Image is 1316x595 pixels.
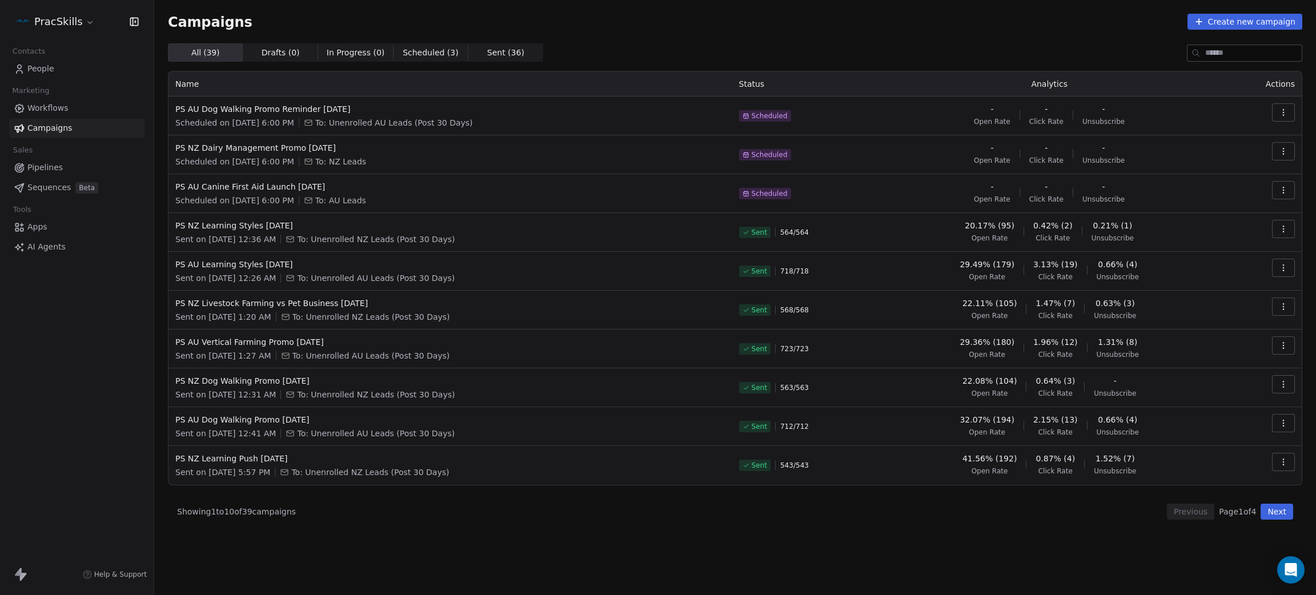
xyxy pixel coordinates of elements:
span: Open Rate [974,195,1010,204]
span: - [1045,103,1048,115]
span: To: Unenrolled AU Leads (Post 30 Days) [292,350,450,361]
span: Open Rate [974,117,1010,126]
span: 0.64% (3) [1036,375,1075,387]
th: Name [168,71,732,97]
span: 564 / 564 [780,228,809,237]
span: Sent ( 36 ) [487,47,524,59]
span: Sent [752,305,767,315]
span: Open Rate [969,428,1005,437]
a: SequencesBeta [9,178,145,197]
span: PS AU Dog Walking Promo [DATE] [175,414,725,425]
span: PracSkills [34,14,83,29]
span: 1.47% (7) [1036,297,1075,309]
span: 1.31% (8) [1098,336,1137,348]
span: Sent on [DATE] 12:26 AM [175,272,276,284]
span: Sent on [DATE] 1:20 AM [175,311,271,323]
span: Scheduled on [DATE] 6:00 PM [175,195,294,206]
span: AI Agents [27,241,66,253]
span: Tools [8,201,36,218]
span: To: Unenrolled NZ Leads (Post 30 Days) [292,311,450,323]
span: Click Rate [1038,389,1073,398]
span: 0.63% (3) [1096,297,1135,309]
span: Sent [752,383,767,392]
span: Click Rate [1038,350,1073,359]
span: 32.07% (194) [960,414,1014,425]
span: 0.66% (4) [1098,414,1137,425]
div: Open Intercom Messenger [1277,556,1305,584]
span: Unsubscribe [1092,234,1134,243]
span: 718 / 718 [780,267,809,276]
span: Sent on [DATE] 12:41 AM [175,428,276,439]
span: Click Rate [1036,234,1070,243]
span: 0.42% (2) [1033,220,1073,231]
span: 29.49% (179) [960,259,1014,270]
span: Page 1 of 4 [1219,506,1256,517]
a: Pipelines [9,158,145,177]
span: 723 / 723 [780,344,809,353]
span: People [27,63,54,75]
span: - [1045,181,1048,192]
span: 563 / 563 [780,383,809,392]
span: To: NZ Leads [315,156,366,167]
span: Sent [752,267,767,276]
a: Apps [9,218,145,236]
span: Unsubscribe [1082,117,1125,126]
span: Scheduled [752,150,788,159]
span: Open Rate [972,311,1008,320]
a: Help & Support [83,570,147,579]
span: Campaigns [168,14,252,30]
span: Unsubscribe [1094,389,1136,398]
span: 712 / 712 [780,422,809,431]
span: Click Rate [1038,467,1073,476]
span: Open Rate [972,234,1008,243]
span: 0.21% (1) [1093,220,1132,231]
span: To: Unenrolled AU Leads (Post 30 Days) [315,117,473,128]
span: Click Rate [1038,311,1073,320]
span: 3.13% (19) [1033,259,1078,270]
span: Unsubscribe [1097,428,1139,437]
span: Beta [75,182,98,194]
span: Open Rate [969,272,1005,282]
span: - [990,181,993,192]
span: Open Rate [972,389,1008,398]
span: 543 / 543 [780,461,809,470]
span: PS NZ Dairy Management Promo [DATE] [175,142,725,154]
span: Workflows [27,102,69,114]
a: Workflows [9,99,145,118]
button: Previous [1167,504,1214,520]
span: Scheduled [752,189,788,198]
span: Click Rate [1029,195,1064,204]
span: Unsubscribe [1082,156,1125,165]
span: Scheduled ( 3 ) [403,47,459,59]
span: Sent [752,461,767,470]
span: 29.36% (180) [960,336,1014,348]
span: Apps [27,221,47,233]
th: Actions [1224,71,1302,97]
span: Sent on [DATE] 5:57 PM [175,467,270,478]
span: 41.56% (192) [962,453,1017,464]
span: Unsubscribe [1094,311,1136,320]
span: PS NZ Livestock Farming vs Pet Business [DATE] [175,297,725,309]
span: Sent [752,344,767,353]
span: Open Rate [972,467,1008,476]
span: 1.96% (12) [1033,336,1078,348]
a: Campaigns [9,119,145,138]
span: Help & Support [94,570,147,579]
span: Showing 1 to 10 of 39 campaigns [177,506,296,517]
button: PracSkills [14,12,97,31]
span: - [990,103,993,115]
span: Click Rate [1038,272,1073,282]
span: - [1102,142,1105,154]
span: 2.15% (13) [1033,414,1078,425]
span: To: Unenrolled NZ Leads (Post 30 Days) [291,467,449,478]
th: Analytics [875,71,1224,97]
span: - [1114,375,1117,387]
span: Click Rate [1029,156,1064,165]
span: PS NZ Learning Push [DATE] [175,453,725,464]
button: Create new campaign [1187,14,1302,30]
th: Status [732,71,875,97]
span: To: AU Leads [315,195,366,206]
span: Scheduled [752,111,788,120]
span: PS AU Canine First Aid Launch [DATE] [175,181,725,192]
span: Sent on [DATE] 1:27 AM [175,350,271,361]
